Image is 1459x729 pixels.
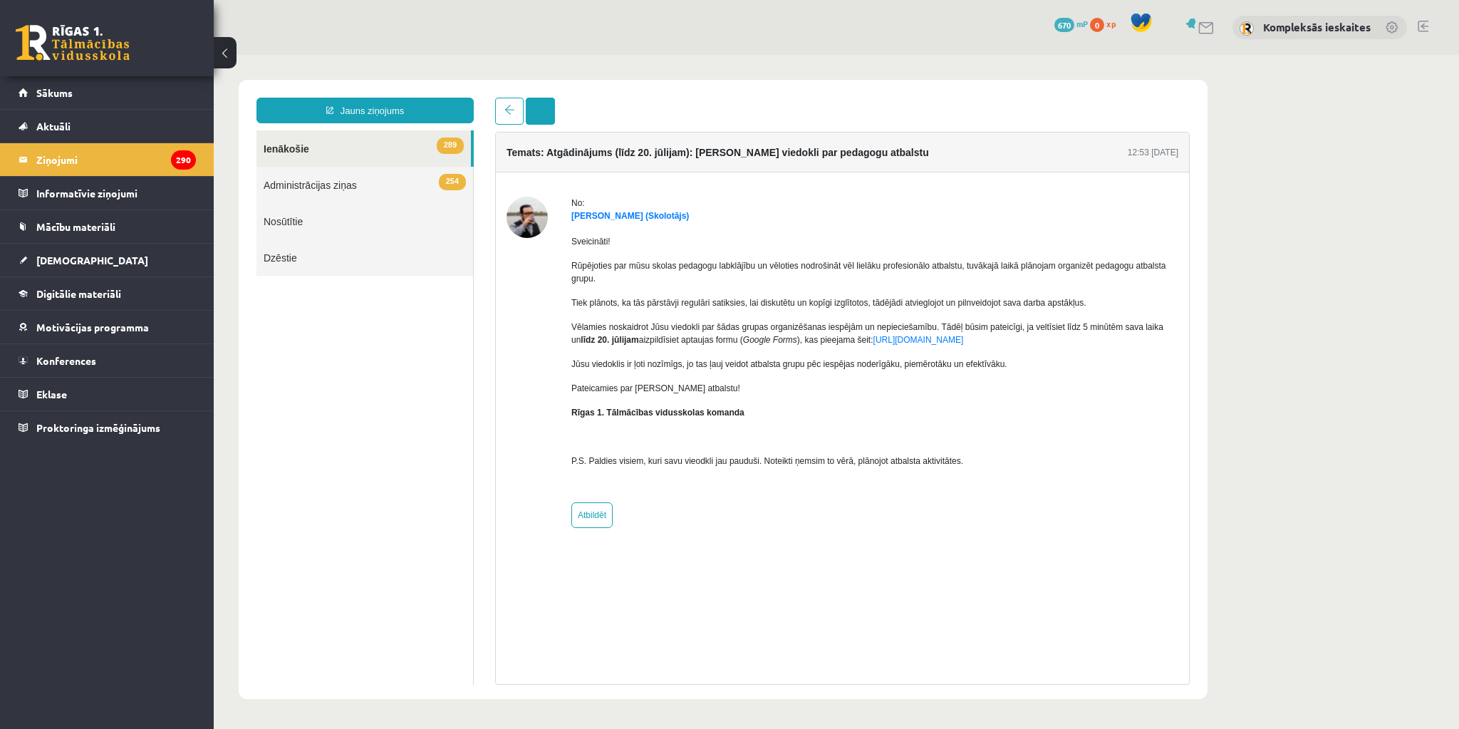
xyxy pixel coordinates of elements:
a: Dzēstie [43,185,259,221]
a: [URL][DOMAIN_NAME] [660,280,750,290]
a: Informatīvie ziņojumi [19,177,196,210]
p: Sveicināti! [358,180,965,193]
a: 0 xp [1090,18,1123,29]
a: Jauns ziņojums [43,43,260,68]
p: Tiek plānots, ka tās pārstāvji regulāri satiksies, lai diskutētu un kopīgi izglītotos, tādējādi a... [358,242,965,254]
strong: Rīgas 1. Tālmācības vidusskolas komanda [358,353,531,363]
a: [PERSON_NAME] (Skolotājs) [358,156,475,166]
span: 289 [223,83,250,99]
p: Pateicamies par [PERSON_NAME] atbalstu! [358,327,965,340]
div: No: [358,142,965,155]
p: Rūpējoties par mūsu skolas pedagogu labklājību un vēloties nodrošināt vēl lielāku profesionālo at... [358,205,965,230]
img: Kompleksās ieskaites [1240,21,1254,36]
a: Aktuāli [19,110,196,143]
span: Eklase [36,388,67,400]
span: xp [1106,18,1116,29]
p: P.S. Paldies visiem, kuri savu vieodkli jau pauduši. Noteikti ņemsim to vērā, plānojot atbalsta a... [358,400,965,413]
em: Google Forms [529,280,583,290]
a: Konferences [19,344,196,377]
a: Mācību materiāli [19,210,196,243]
span: Proktoringa izmēģinājums [36,421,160,434]
span: 254 [225,119,252,135]
strong: līdz 20. jūlijam [367,280,425,290]
a: Motivācijas programma [19,311,196,343]
p: Jūsu viedoklis ir ļoti nozīmīgs, jo tas ļauj veidot atbalsta grupu pēc iespējas noderīgāku, piemē... [358,303,965,316]
span: Sākums [36,86,73,99]
span: Digitālie materiāli [36,287,121,300]
a: Sākums [19,76,196,109]
a: 289Ienākošie [43,76,257,112]
div: 12:53 [DATE] [914,91,965,104]
a: Atbildēt [358,448,399,473]
span: Mācību materiāli [36,220,115,233]
a: Digitālie materiāli [19,277,196,310]
h4: Temats: Atgādinājums (līdz 20. jūlijam): [PERSON_NAME] viedokli par pedagogu atbalstu [293,92,715,103]
a: Rīgas 1. Tālmācības vidusskola [16,25,130,61]
i: 290 [171,150,196,170]
a: Proktoringa izmēģinājums [19,411,196,444]
a: Ziņojumi290 [19,143,196,176]
span: Motivācijas programma [36,321,149,334]
a: Kompleksās ieskaites [1263,20,1371,34]
img: Indars Kraģis [293,142,334,183]
span: mP [1076,18,1088,29]
a: 670 mP [1054,18,1088,29]
a: Nosūtītie [43,148,259,185]
span: 0 [1090,18,1104,32]
span: [DEMOGRAPHIC_DATA] [36,254,148,267]
a: 254Administrācijas ziņas [43,112,259,148]
span: Aktuāli [36,120,71,133]
p: Vēlamies noskaidrot Jūsu viedokli par šādas grupas organizēšanas iespējām un nepieciešamību. Tādē... [358,266,965,291]
legend: Informatīvie ziņojumi [36,177,196,210]
span: 670 [1054,18,1074,32]
legend: Ziņojumi [36,143,196,176]
a: [DEMOGRAPHIC_DATA] [19,244,196,276]
a: Eklase [19,378,196,410]
span: Konferences [36,354,96,367]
